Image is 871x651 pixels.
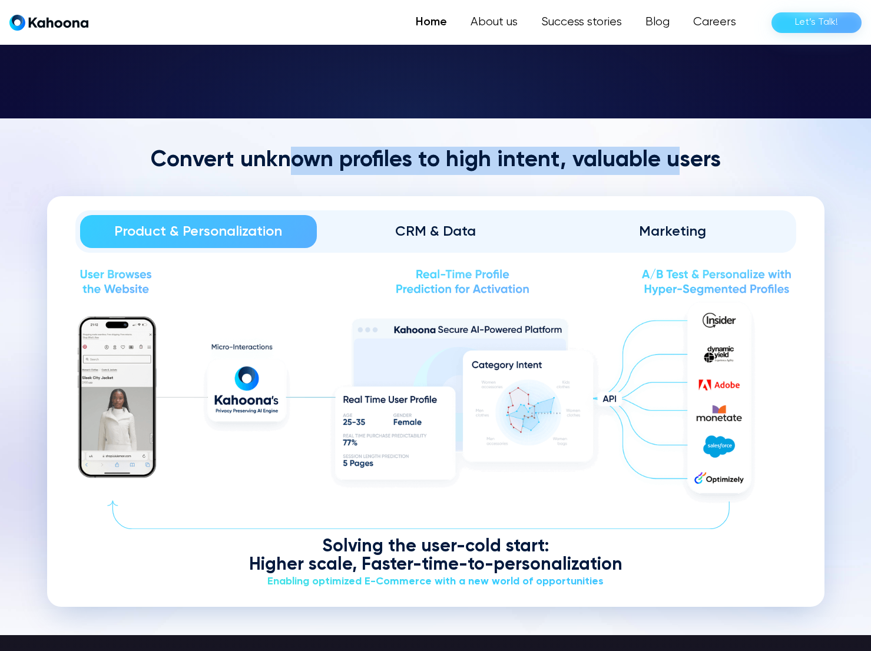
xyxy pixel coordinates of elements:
h2: Convert unknown profiles to high intent, valuable users [47,147,824,175]
div: Product & Personalization [97,222,301,241]
div: Solving the user-cold start: Higher scale, Faster-time-to-personalization [75,538,796,574]
div: Enabling optimized E-Commerce with a new world of opportunities [75,574,796,589]
div: CRM & Data [333,222,538,241]
a: home [9,14,88,31]
a: Let’s Talk! [771,12,862,33]
div: Let’s Talk! [795,13,838,32]
a: Careers [681,11,748,34]
a: Success stories [529,11,634,34]
a: About us [459,11,529,34]
a: Home [404,11,459,34]
div: Marketing [571,222,775,241]
a: Blog [634,11,681,34]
